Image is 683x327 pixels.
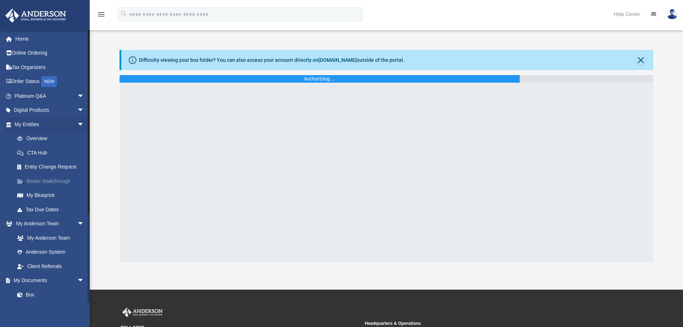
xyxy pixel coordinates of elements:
a: My Blueprint [10,188,92,203]
a: Entity Change Request [10,160,95,174]
i: search [120,10,128,18]
a: Platinum Q&Aarrow_drop_down [5,89,95,103]
small: Headquarters & Operations [365,320,604,327]
i: menu [97,10,106,19]
a: Anderson System [10,245,92,259]
a: My Documentsarrow_drop_down [5,273,92,288]
a: Home [5,32,95,46]
span: arrow_drop_down [77,273,92,288]
button: Close [636,55,646,65]
a: Client Referrals [10,259,92,273]
a: Order StatusNEW [5,74,95,89]
a: Digital Productsarrow_drop_down [5,103,95,118]
div: Authorizing ... [304,75,335,83]
a: menu [97,14,106,19]
a: Online Ordering [5,46,95,60]
img: User Pic [667,9,678,19]
span: arrow_drop_down [77,103,92,118]
span: arrow_drop_down [77,89,92,103]
div: Difficulty viewing your box folder? You can also access your account directly on outside of the p... [139,56,404,64]
a: Meeting Minutes [10,302,92,316]
a: My Anderson Teamarrow_drop_down [5,217,92,231]
a: Tax Organizers [5,60,95,74]
a: My Entitiesarrow_drop_down [5,117,95,132]
a: Binder Walkthrough [10,174,95,188]
a: [DOMAIN_NAME] [318,57,357,63]
a: Tax Due Dates [10,202,95,217]
span: arrow_drop_down [77,117,92,132]
a: Box [10,287,88,302]
img: Anderson Advisors Platinum Portal [3,9,68,23]
div: NEW [41,76,57,87]
span: arrow_drop_down [77,217,92,231]
img: Anderson Advisors Platinum Portal [121,308,164,317]
a: My Anderson Team [10,231,88,245]
a: CTA Hub [10,146,95,160]
a: Overview [10,132,95,146]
